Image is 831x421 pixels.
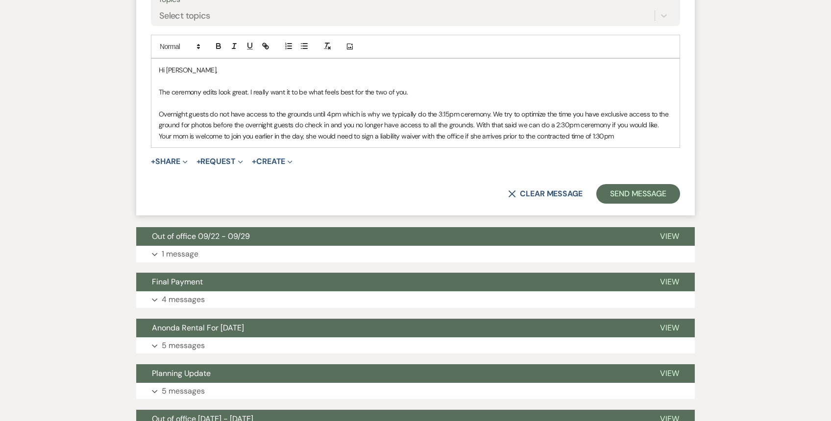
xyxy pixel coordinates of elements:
[159,87,672,97] p: The ceremony edits look great. I really want it to be what feels best for the two of you.
[136,319,644,337] button: Anonda Rental For [DATE]
[136,337,695,354] button: 5 messages
[136,273,644,291] button: Final Payment
[162,293,205,306] p: 4 messages
[196,158,201,165] span: +
[196,158,243,165] button: Request
[136,291,695,308] button: 4 messages
[660,368,679,378] span: View
[252,158,256,165] span: +
[660,231,679,241] span: View
[252,158,293,165] button: Create
[162,248,198,260] p: 1 message
[136,246,695,262] button: 1 message
[152,277,203,287] span: Final Payment
[152,323,244,333] span: Anonda Rental For [DATE]
[136,227,644,246] button: Out of office 09/22 - 09/29
[660,277,679,287] span: View
[644,273,695,291] button: View
[660,323,679,333] span: View
[159,109,672,141] p: Overnight guests do not have access to the grounds until 4pm which is why we typically do the 3:1...
[162,385,205,398] p: 5 messages
[152,368,211,378] span: Planning Update
[152,231,250,241] span: Out of office 09/22 - 09/29
[162,339,205,352] p: 5 messages
[151,158,155,165] span: +
[159,9,210,23] div: Select topics
[159,65,672,75] p: Hi [PERSON_NAME],
[596,184,680,204] button: Send Message
[508,190,583,198] button: Clear message
[644,227,695,246] button: View
[136,364,644,383] button: Planning Update
[136,383,695,399] button: 5 messages
[644,319,695,337] button: View
[644,364,695,383] button: View
[151,158,188,165] button: Share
